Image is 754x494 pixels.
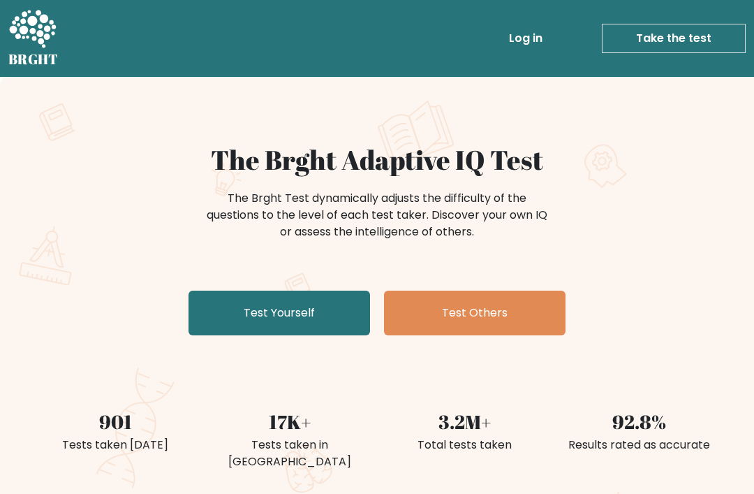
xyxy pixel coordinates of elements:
[384,291,565,335] a: Test Others
[188,291,370,335] a: Test Yourself
[8,6,59,71] a: BRGHT
[560,408,718,437] div: 92.8%
[8,51,59,68] h5: BRGHT
[560,437,718,453] div: Results rated as accurate
[503,24,548,52] a: Log in
[202,190,552,240] div: The Brght Test dynamically adjusts the difficulty of the questions to the level of each test take...
[211,437,369,470] div: Tests taken in [GEOGRAPHIC_DATA]
[36,437,194,453] div: Tests taken [DATE]
[211,408,369,437] div: 17K+
[385,437,543,453] div: Total tests taken
[385,408,543,437] div: 3.2M+
[602,24,746,53] a: Take the test
[36,144,718,176] h1: The Brght Adaptive IQ Test
[36,408,194,437] div: 901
